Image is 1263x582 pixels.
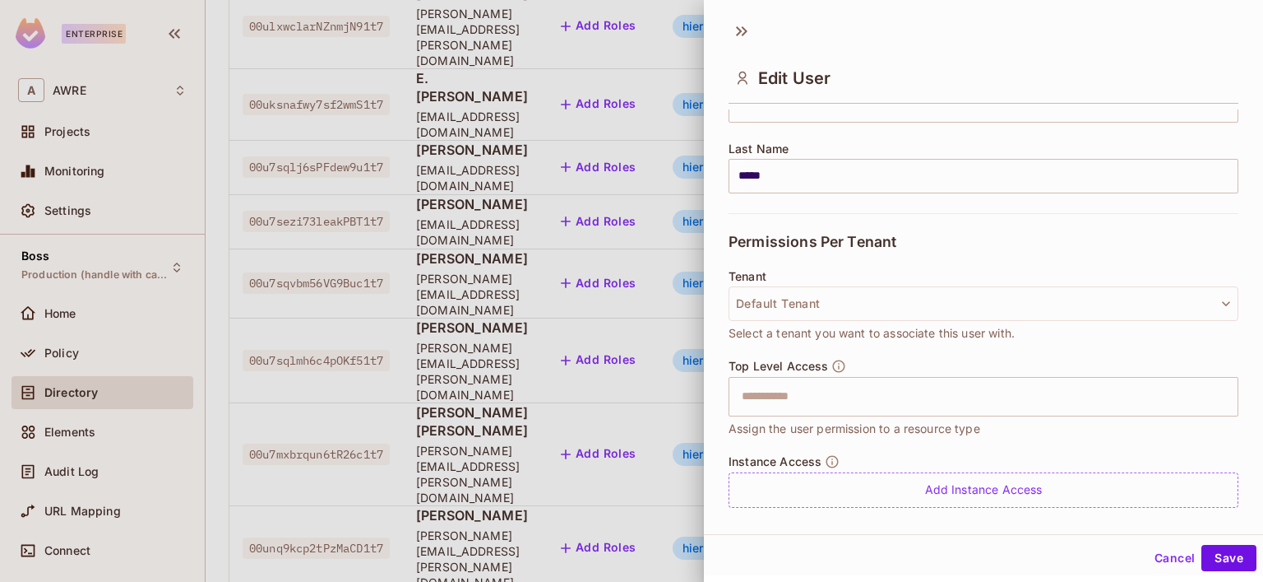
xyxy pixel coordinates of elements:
button: Default Tenant [729,286,1238,321]
span: Select a tenant you want to associate this user with. [729,324,1015,342]
span: Assign the user permission to a resource type [729,420,980,438]
span: Last Name [729,142,789,156]
div: Add Instance Access [729,473,1238,508]
button: Cancel [1148,545,1201,571]
span: Instance Access [729,455,821,468]
span: Top Level Access [729,360,828,373]
button: Save [1201,545,1256,571]
span: Permissions Per Tenant [729,234,896,250]
button: Open [1229,394,1233,398]
span: Edit User [758,68,830,88]
span: Tenant [729,270,766,283]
